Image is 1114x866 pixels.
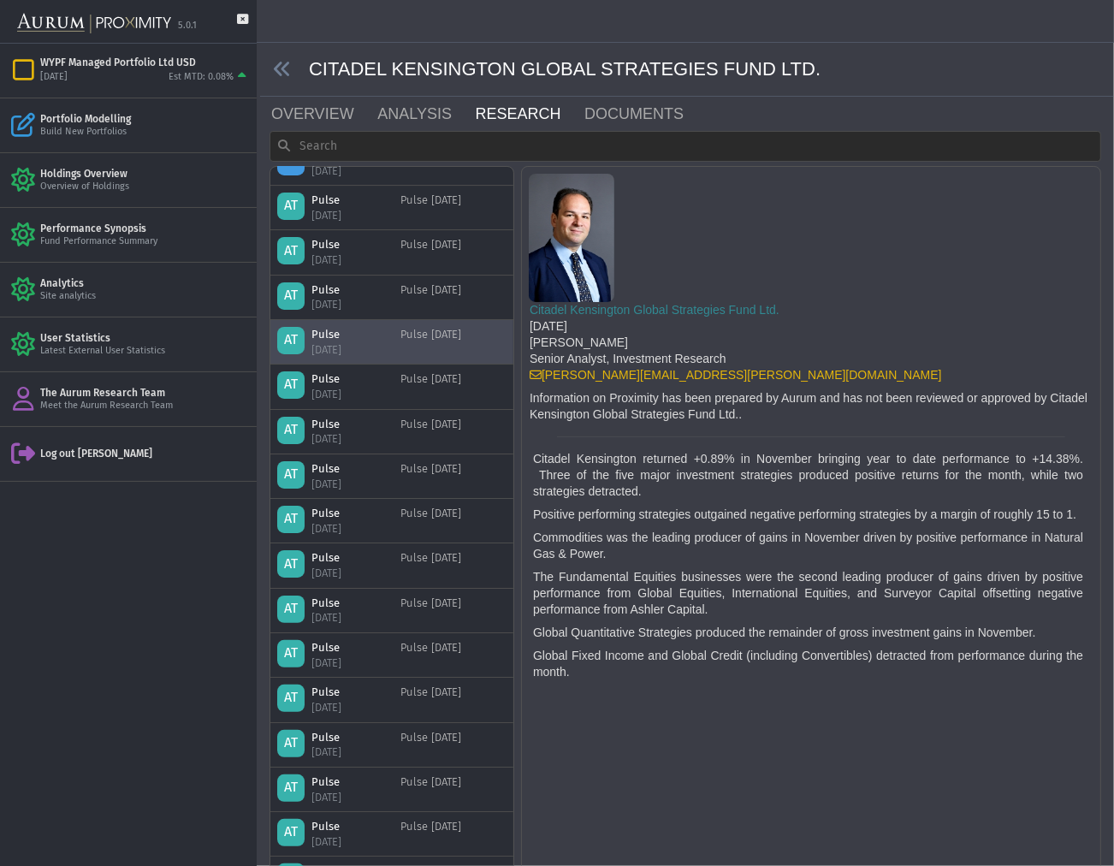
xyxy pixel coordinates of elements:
[277,506,305,533] div: AT
[178,20,197,33] div: 5.0.1
[530,390,1106,423] div: Information on Proximity has been prepared by Aurum and has not been reviewed or approved by Cita...
[40,447,250,460] div: Log out [PERSON_NAME]
[311,730,380,745] div: Pulse
[533,649,1083,679] span: Global Fixed Income and Global Credit (including Convertibles) detracted from performance during ...
[400,640,461,670] div: Pulse [DATE]
[400,730,461,760] div: Pulse [DATE]
[277,774,305,802] div: AT
[311,521,380,537] div: [DATE]
[311,282,380,298] div: Pulse
[40,71,68,84] div: [DATE]
[311,477,380,492] div: [DATE]
[311,834,380,850] div: [DATE]
[400,371,461,401] div: Pulse [DATE]
[533,625,1083,641] p: Global Quantitative Strategies produced the remainder of gross investment gains in November.
[40,56,250,69] div: WYPF Managed Portfolio Ltd USD
[529,174,614,302] img: image
[311,417,380,432] div: Pulse
[311,790,380,805] div: [DATE]
[400,327,461,357] div: Pulse [DATE]
[533,451,1083,500] p: Citadel Kensington returned +0.89% in November bringing year to date performance to +14.38%. Thre...
[533,530,1083,562] p: Commodities was the leading producer of gains in November driven by positive performance in Natur...
[530,335,1106,351] div: [PERSON_NAME]
[17,4,171,43] img: Aurum-Proximity%20white.svg
[474,97,584,131] a: RESEARCH
[400,819,461,849] div: Pulse [DATE]
[277,371,305,399] div: AT
[40,400,250,412] div: Meet the Aurum Research Team
[530,318,1106,335] div: [DATE]
[400,506,461,536] div: Pulse [DATE]
[311,596,380,611] div: Pulse
[270,97,376,131] a: OVERVIEW
[40,345,250,358] div: Latest External User Statistics
[311,298,380,313] div: [DATE]
[400,461,461,491] div: Pulse [DATE]
[530,303,779,317] a: Citadel Kensington Global Strategies Fund Ltd.
[400,417,461,447] div: Pulse [DATE]
[311,640,380,655] div: Pulse
[311,819,380,834] div: Pulse
[311,700,380,715] div: [DATE]
[400,551,461,581] div: Pulse [DATE]
[277,417,305,444] div: AT
[311,461,380,477] div: Pulse
[277,640,305,667] div: AT
[277,730,305,757] div: AT
[311,371,380,387] div: Pulse
[40,290,250,303] div: Site analytics
[400,685,461,715] div: Pulse [DATE]
[277,282,305,310] div: AT
[40,386,250,400] div: The Aurum Research Team
[277,193,305,220] div: AT
[277,327,305,354] div: AT
[400,238,461,268] div: Pulse [DATE]
[311,193,380,208] div: Pulse
[311,163,380,179] div: [DATE]
[311,431,380,447] div: [DATE]
[40,276,250,290] div: Analytics
[277,596,305,623] div: AT
[311,610,380,626] div: [DATE]
[40,112,250,126] div: Portfolio Modelling
[400,282,461,312] div: Pulse [DATE]
[311,342,380,358] div: [DATE]
[530,351,1106,367] div: Senior Analyst, Investment Research
[277,148,305,175] div: TW
[311,208,380,223] div: [DATE]
[311,566,380,581] div: [DATE]
[376,97,473,131] a: ANALYSIS
[277,238,305,265] div: AT
[311,387,380,402] div: [DATE]
[311,506,380,521] div: Pulse
[40,331,250,345] div: User Statistics
[277,819,305,846] div: AT
[311,327,380,342] div: Pulse
[583,97,706,131] a: DOCUMENTS
[530,368,942,382] a: [PERSON_NAME][EMAIL_ADDRESS][PERSON_NAME][DOMAIN_NAME]
[311,551,380,566] div: Pulse
[40,181,250,193] div: Overview of Holdings
[40,126,250,139] div: Build New Portfolios
[311,238,380,253] div: Pulse
[311,774,380,790] div: Pulse
[311,252,380,268] div: [DATE]
[277,685,305,712] div: AT
[533,569,1083,618] p: The Fundamental Equities businesses were the second leading producer of gains driven by positive ...
[533,507,1083,523] p: Positive performing strategies outgained negative performing strategies by a margin of roughly 15...
[311,744,380,760] div: [DATE]
[40,167,250,181] div: Holdings Overview
[260,43,1114,97] div: CITADEL KENSINGTON GLOBAL STRATEGIES FUND LTD.
[400,193,461,222] div: Pulse [DATE]
[400,148,461,178] div: Pulse [DATE]
[277,461,305,489] div: AT
[40,235,250,248] div: Fund Performance Summary
[169,71,234,84] div: Est MTD: 0.08%
[40,222,250,235] div: Performance Synopsis
[400,596,461,626] div: Pulse [DATE]
[311,655,380,671] div: [DATE]
[277,551,305,578] div: AT
[311,685,380,700] div: Pulse
[400,774,461,804] div: Pulse [DATE]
